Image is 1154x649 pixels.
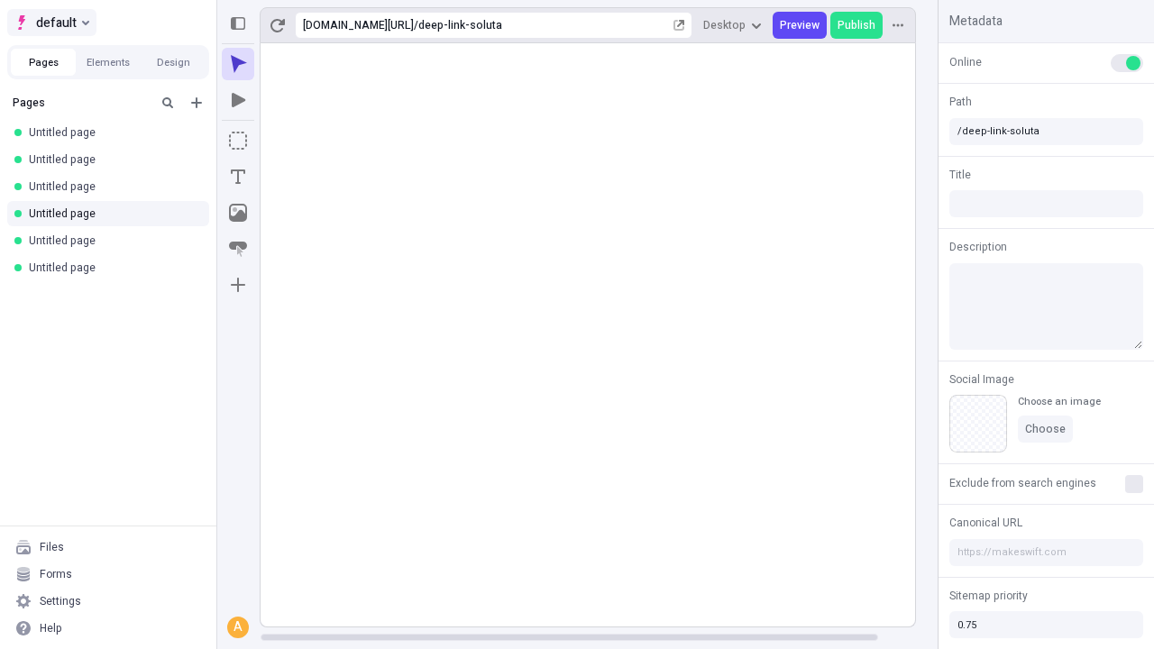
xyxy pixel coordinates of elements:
[13,96,150,110] div: Pages
[7,9,96,36] button: Select site
[949,239,1007,255] span: Description
[696,12,769,39] button: Desktop
[186,92,207,114] button: Add new
[40,621,62,635] div: Help
[76,49,141,76] button: Elements
[222,124,254,157] button: Box
[418,18,670,32] div: deep-link-soluta
[949,539,1143,566] input: https://makeswift.com
[703,18,746,32] span: Desktop
[11,49,76,76] button: Pages
[303,18,414,32] div: [URL][DOMAIN_NAME]
[40,594,81,608] div: Settings
[949,588,1028,604] span: Sitemap priority
[29,233,195,248] div: Untitled page
[949,54,982,70] span: Online
[949,371,1014,388] span: Social Image
[1025,422,1066,436] span: Choose
[949,475,1096,491] span: Exclude from search engines
[141,49,206,76] button: Design
[780,18,820,32] span: Preview
[29,179,195,194] div: Untitled page
[949,167,971,183] span: Title
[949,515,1022,531] span: Canonical URL
[36,12,77,33] span: default
[830,12,883,39] button: Publish
[29,261,195,275] div: Untitled page
[40,540,64,554] div: Files
[838,18,875,32] span: Publish
[29,125,195,140] div: Untitled page
[222,197,254,229] button: Image
[229,618,247,636] div: A
[29,152,195,167] div: Untitled page
[773,12,827,39] button: Preview
[414,18,418,32] div: /
[29,206,195,221] div: Untitled page
[1018,395,1101,408] div: Choose an image
[222,233,254,265] button: Button
[222,160,254,193] button: Text
[40,567,72,581] div: Forms
[949,94,972,110] span: Path
[1018,416,1073,443] button: Choose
